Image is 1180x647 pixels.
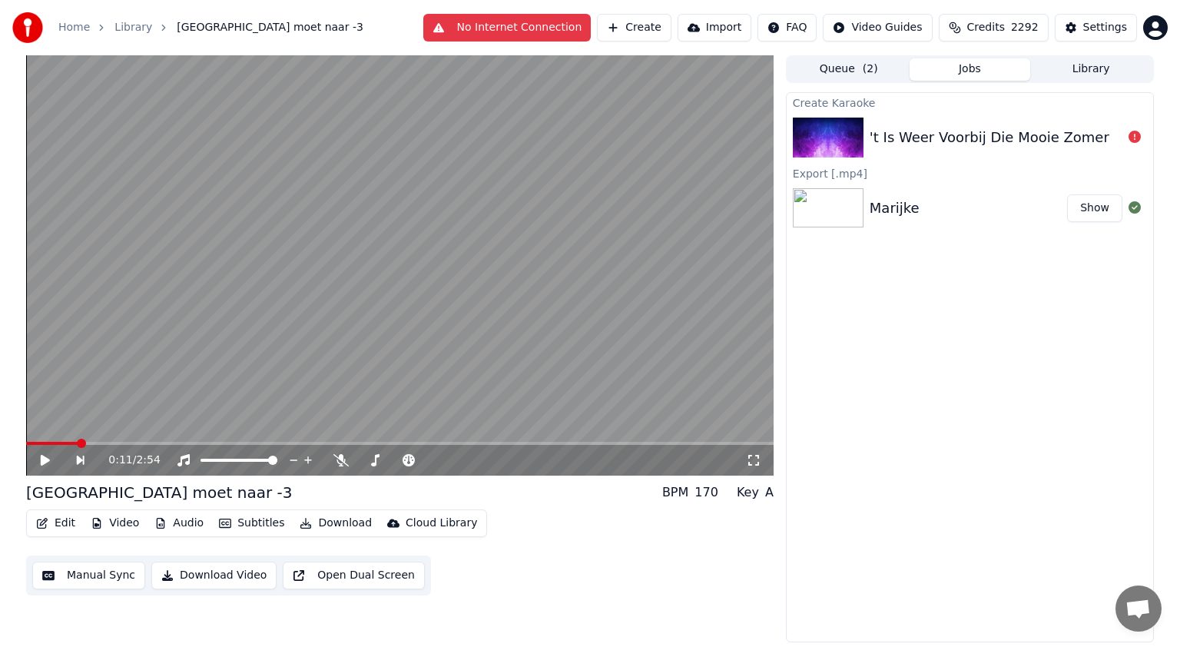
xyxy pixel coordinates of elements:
[12,12,43,43] img: youka
[32,562,145,589] button: Manual Sync
[423,14,592,41] button: No Internet Connection
[406,516,477,531] div: Cloud Library
[939,14,1049,41] button: Credits2292
[58,20,90,35] a: Home
[1055,14,1137,41] button: Settings
[870,127,1109,148] div: 't Is Weer Voorbij Die Mooie Zomer
[136,453,160,468] span: 2:54
[678,14,751,41] button: Import
[967,20,1005,35] span: Credits
[863,61,878,77] span: ( 2 )
[788,58,910,81] button: Queue
[787,93,1153,111] div: Create Karaoke
[737,483,759,502] div: Key
[1067,194,1122,222] button: Show
[757,14,817,41] button: FAQ
[1115,586,1162,632] a: Open de chat
[213,513,290,534] button: Subtitles
[26,482,293,503] div: [GEOGRAPHIC_DATA] moet naar -3
[293,513,378,534] button: Download
[177,20,363,35] span: [GEOGRAPHIC_DATA] moet naar -3
[151,562,277,589] button: Download Video
[30,513,81,534] button: Edit
[58,20,363,35] nav: breadcrumb
[597,14,671,41] button: Create
[283,562,425,589] button: Open Dual Screen
[1030,58,1152,81] button: Library
[662,483,688,502] div: BPM
[870,197,920,219] div: Marijke
[1083,20,1127,35] div: Settings
[108,453,145,468] div: /
[1011,20,1039,35] span: 2292
[787,164,1153,182] div: Export [.mp4]
[108,453,132,468] span: 0:11
[823,14,932,41] button: Video Guides
[148,513,210,534] button: Audio
[765,483,774,502] div: A
[910,58,1031,81] button: Jobs
[694,483,718,502] div: 170
[85,513,145,534] button: Video
[114,20,152,35] a: Library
